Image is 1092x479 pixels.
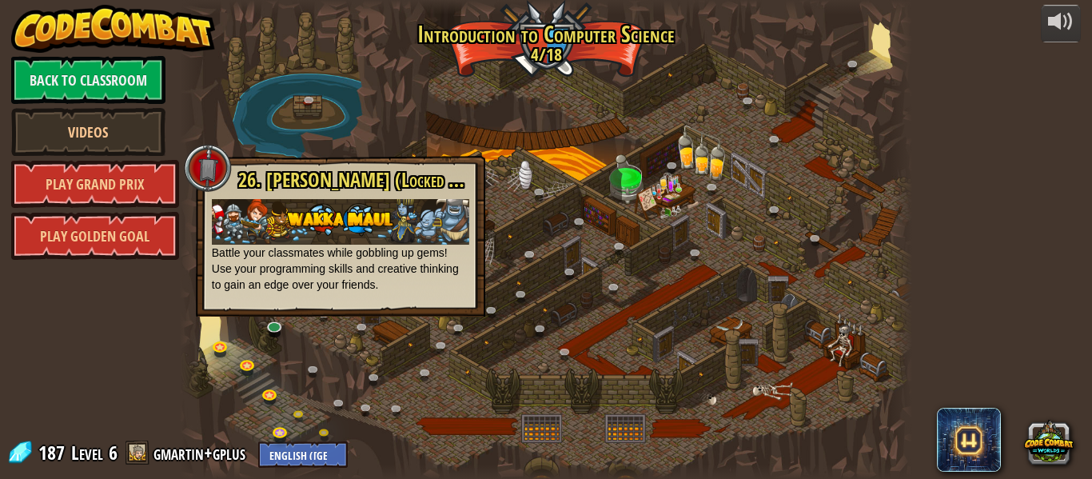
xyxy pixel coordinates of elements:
span: Level [71,440,103,466]
a: Videos [11,108,165,156]
a: Play Grand Prix [11,160,179,208]
a: gmartin+gplus [153,440,250,465]
span: 6 [109,440,118,465]
span: 187 [38,440,70,465]
button: Adjust volume [1041,5,1081,42]
p: Battle your classmates while gobbling up gems! Use your programming skills and creative thinking ... [212,199,469,293]
img: CodeCombat - Learn how to code by playing a game [11,5,216,53]
span: 26. [PERSON_NAME] (Locked By Teacher) [238,166,524,194]
a: Play Golden Goal [11,212,179,260]
img: Nov17 wakka maul [212,199,469,245]
a: Back to Classroom [11,56,165,104]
